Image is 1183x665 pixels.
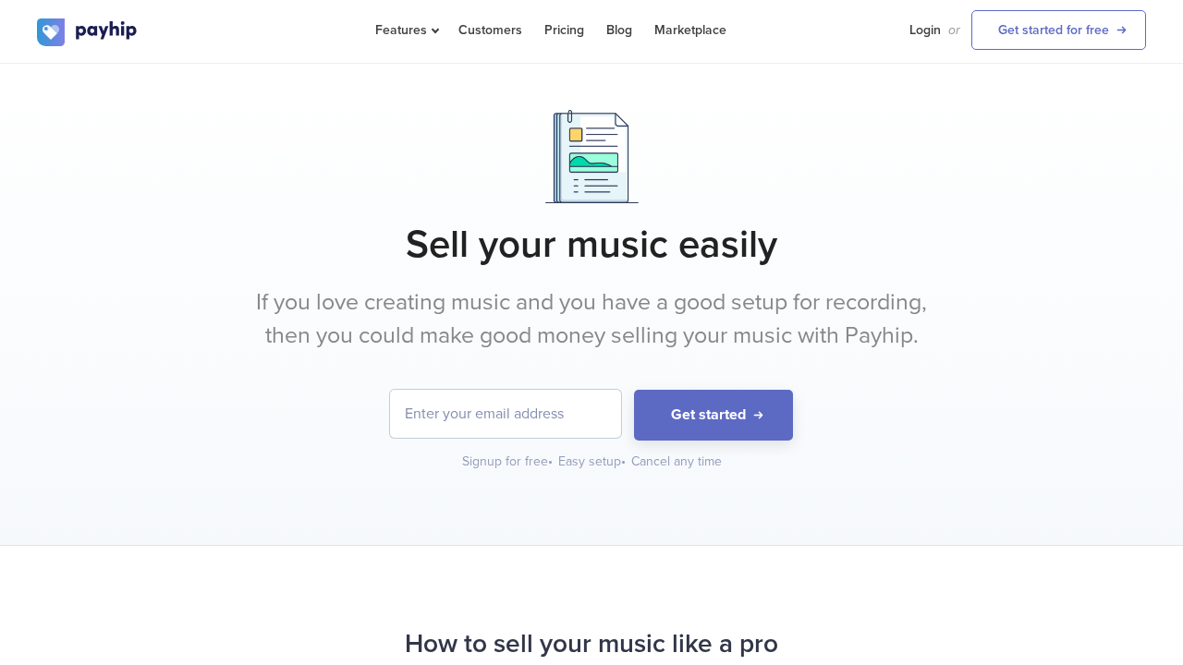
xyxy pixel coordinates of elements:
[37,18,139,46] img: logo.svg
[462,453,555,471] div: Signup for free
[631,453,722,471] div: Cancel any time
[390,390,621,438] input: Enter your email address
[375,22,436,38] span: Features
[545,110,639,203] img: Documents.png
[971,10,1146,50] a: Get started for free
[548,453,553,469] span: •
[634,390,793,441] button: Get started
[37,222,1146,268] h1: Sell your music easily
[621,453,626,469] span: •
[558,453,628,471] div: Easy setup
[245,286,938,352] p: If you love creating music and you have a good setup for recording, then you could make good mone...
